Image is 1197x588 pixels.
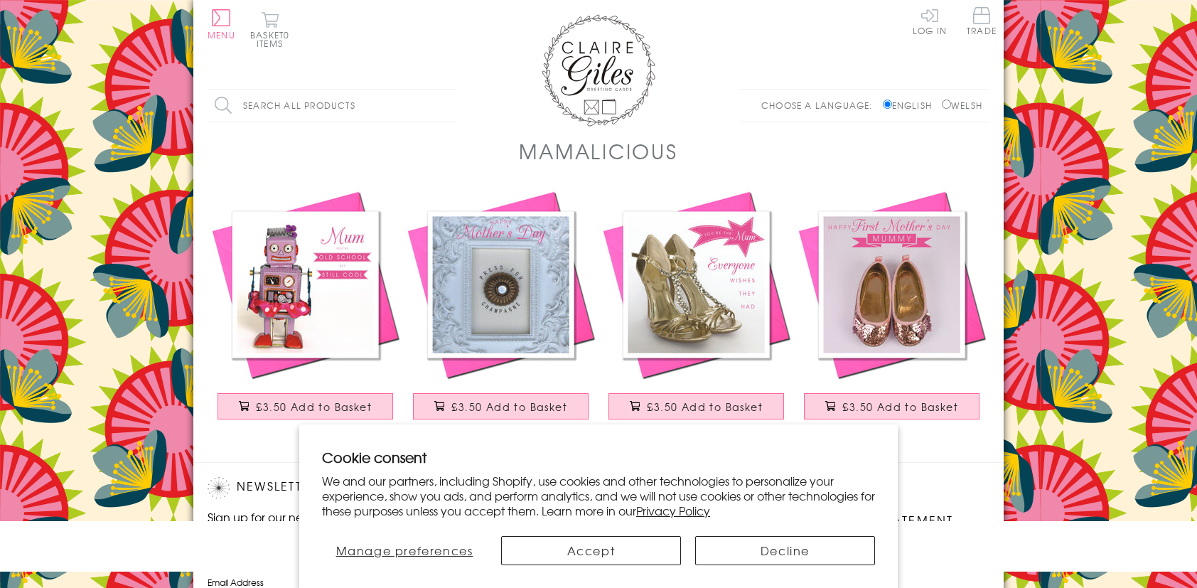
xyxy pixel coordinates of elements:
[208,508,449,560] p: Sign up for our newsletter to receive the latest product launches, news and offers directly to yo...
[322,474,875,518] p: We and our partners, including Shopify, use cookies and other technologies to personalize your ex...
[913,7,947,35] a: Log In
[208,28,235,41] span: Menu
[336,542,473,559] span: Manage preferences
[542,14,655,127] img: Claire Giles Greetings Cards
[647,400,763,414] span: £3.50 Add to Basket
[257,28,289,50] span: 0 items
[218,393,394,419] button: £3.50 Add to Basket
[794,187,989,434] a: Mother's Day Card, Glitter Shoes, First Mother's Day £3.50 Add to Basket
[208,477,449,498] h2: Newsletter
[883,100,892,109] input: English
[501,536,681,565] button: Accept
[403,187,598,434] a: Mother's Day Card, Call for Love, Press for Champagne £3.50 Add to Basket
[598,187,794,383] img: Mother's Day Card, Shoes, Mum everyone wishes they had
[451,400,567,414] span: £3.50 Add to Basket
[942,99,982,112] label: Welsh
[636,502,710,519] a: Privacy Policy
[413,393,589,419] button: £3.50 Add to Basket
[519,137,677,166] h1: Mamalicious
[208,187,403,383] img: Mother's Day Card, Cute Robot, Old School, Still Cool
[208,9,235,39] button: Menu
[967,7,997,35] span: Trade
[842,400,958,414] span: £3.50 Add to Basket
[208,187,403,434] a: Mother's Day Card, Cute Robot, Old School, Still Cool £3.50 Add to Basket
[942,100,951,109] input: Welsh
[250,11,289,48] button: Basket0 items
[442,90,456,122] input: Search
[608,393,785,419] button: £3.50 Add to Basket
[695,536,875,565] button: Decline
[403,187,598,383] img: Mother's Day Card, Call for Love, Press for Champagne
[761,99,880,112] p: Choose a language:
[256,400,372,414] span: £3.50 Add to Basket
[967,7,997,38] a: Trade
[883,99,939,112] label: English
[322,447,875,467] h2: Cookie consent
[322,536,487,565] button: Manage preferences
[804,393,980,419] button: £3.50 Add to Basket
[598,187,794,434] a: Mother's Day Card, Shoes, Mum everyone wishes they had £3.50 Add to Basket
[208,90,456,122] input: Search all products
[794,187,989,383] img: Mother's Day Card, Glitter Shoes, First Mother's Day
